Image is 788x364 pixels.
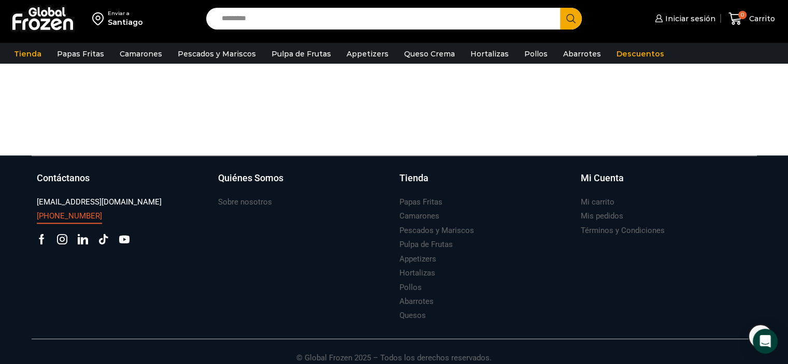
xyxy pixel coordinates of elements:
p: © Global Frozen 2025 – Todos los derechos reservados. [32,339,757,364]
h3: Mis pedidos [581,211,623,222]
h3: Pescados y Mariscos [399,225,474,236]
a: Pollos [519,44,553,64]
h3: [PHONE_NUMBER] [37,211,102,222]
a: Camarones [399,209,439,223]
a: Queso Crema [399,44,460,64]
h3: Mi Cuenta [581,171,624,185]
h3: Mi carrito [581,197,614,208]
h3: Términos y Condiciones [581,225,665,236]
a: Términos y Condiciones [581,224,665,238]
a: Quiénes Somos [218,171,389,195]
span: Carrito [747,13,775,24]
h3: Tienda [399,171,428,185]
div: Open Intercom Messenger [753,329,778,354]
a: Appetizers [399,252,436,266]
a: Appetizers [341,44,394,64]
a: Papas Fritas [399,195,442,209]
a: Tienda [399,171,570,195]
a: Pescados y Mariscos [399,224,474,238]
h3: Pulpa de Frutas [399,239,453,250]
a: Sobre nosotros [218,195,272,209]
div: Enviar a [108,10,143,17]
h3: Quiénes Somos [218,171,283,185]
a: Hortalizas [465,44,514,64]
img: address-field-icon.svg [92,10,108,27]
a: [EMAIL_ADDRESS][DOMAIN_NAME] [37,195,162,209]
a: Contáctanos [37,171,208,195]
a: Descuentos [611,44,669,64]
h3: Sobre nosotros [218,197,272,208]
a: Mi carrito [581,195,614,209]
h3: Contáctanos [37,171,90,185]
button: Search button [560,8,582,30]
a: Quesos [399,309,426,323]
a: 0 Carrito [726,7,778,31]
a: Abarrotes [558,44,606,64]
a: Pollos [399,281,422,295]
h3: [EMAIL_ADDRESS][DOMAIN_NAME] [37,197,162,208]
a: Camarones [114,44,167,64]
h3: Abarrotes [399,296,434,307]
span: Iniciar sesión [663,13,715,24]
a: Pulpa de Frutas [266,44,336,64]
a: Pescados y Mariscos [173,44,261,64]
a: Iniciar sesión [652,8,715,29]
h3: Hortalizas [399,268,435,279]
h3: Papas Fritas [399,197,442,208]
a: [PHONE_NUMBER] [37,209,102,223]
span: 0 [738,11,747,19]
a: Papas Fritas [52,44,109,64]
h3: Pollos [399,282,422,293]
a: Hortalizas [399,266,435,280]
h3: Quesos [399,310,426,321]
a: Pulpa de Frutas [399,238,453,252]
h3: Appetizers [399,254,436,265]
a: Abarrotes [399,295,434,309]
a: Mi Cuenta [581,171,752,195]
div: Santiago [108,17,143,27]
a: Tienda [9,44,47,64]
a: Mis pedidos [581,209,623,223]
h3: Camarones [399,211,439,222]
